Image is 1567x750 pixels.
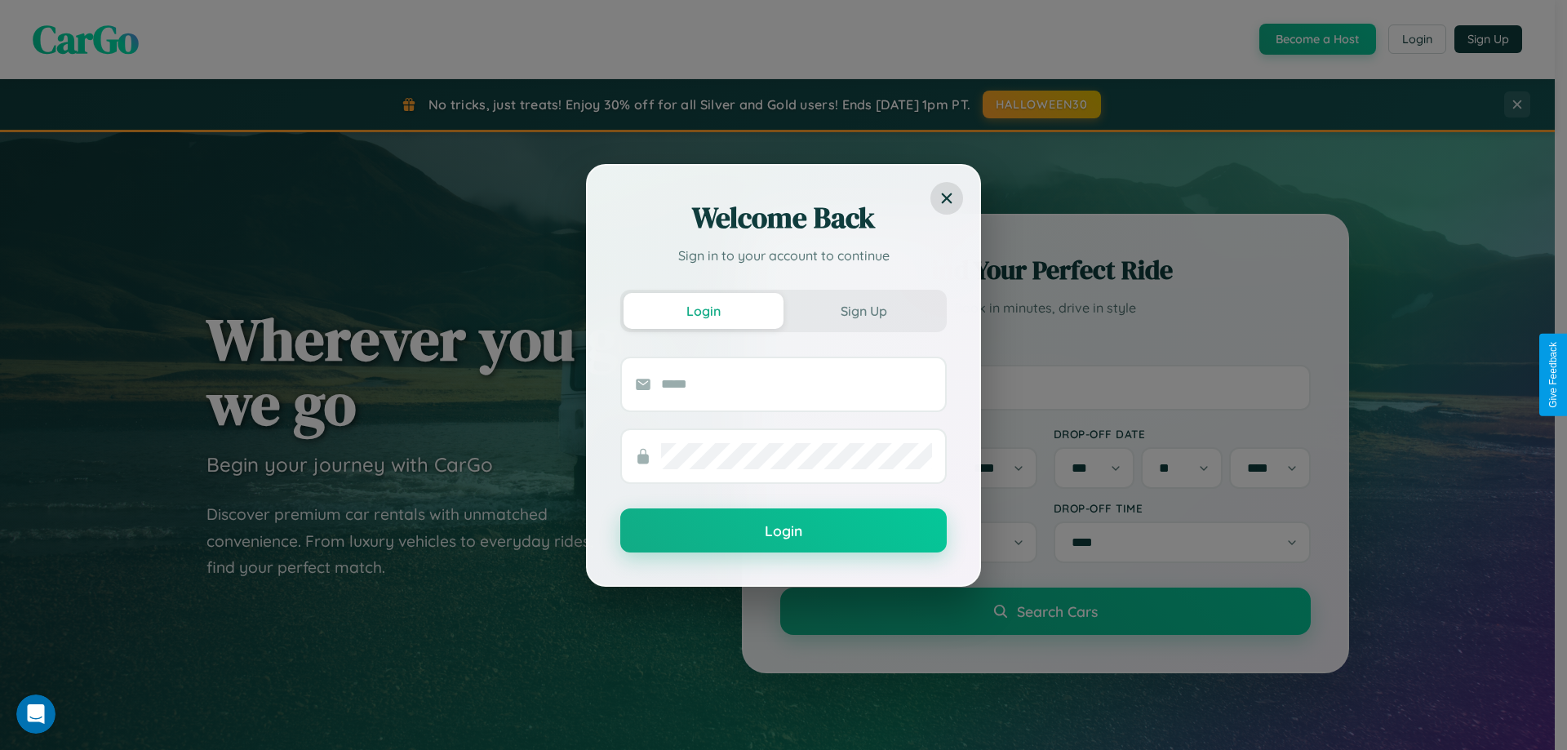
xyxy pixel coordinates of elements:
[1547,342,1559,408] div: Give Feedback
[620,508,947,553] button: Login
[16,695,55,734] iframe: Intercom live chat
[620,246,947,265] p: Sign in to your account to continue
[620,198,947,237] h2: Welcome Back
[783,293,943,329] button: Sign Up
[624,293,783,329] button: Login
